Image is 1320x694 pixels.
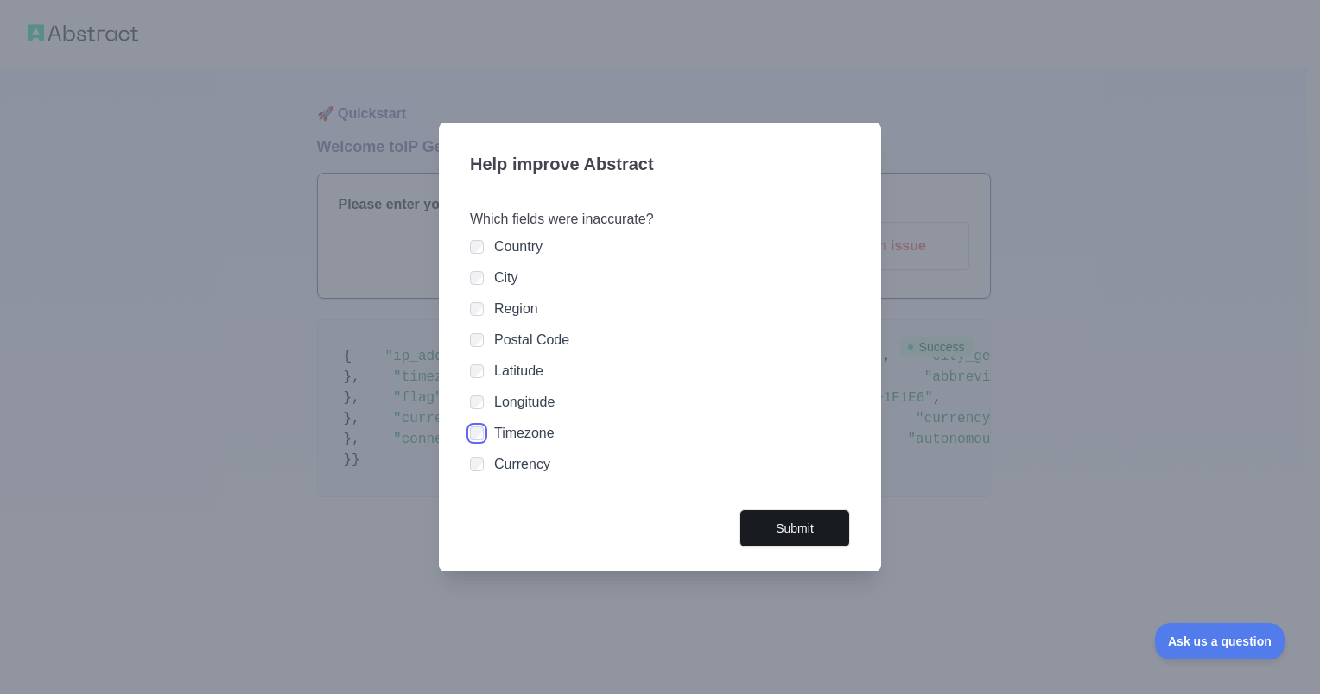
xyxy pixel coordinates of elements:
label: Longitude [494,394,555,409]
h3: Which fields were inaccurate? [470,209,850,230]
h3: Help improve Abstract [470,143,850,188]
button: Submit [739,509,850,548]
label: Country [494,239,543,254]
label: Currency [494,457,550,471]
label: Postal Code [494,332,569,347]
label: City [494,270,518,285]
iframe: Toggle Customer Support [1155,623,1285,659]
label: Timezone [494,426,555,440]
label: Region [494,301,538,316]
label: Latitude [494,363,543,378]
